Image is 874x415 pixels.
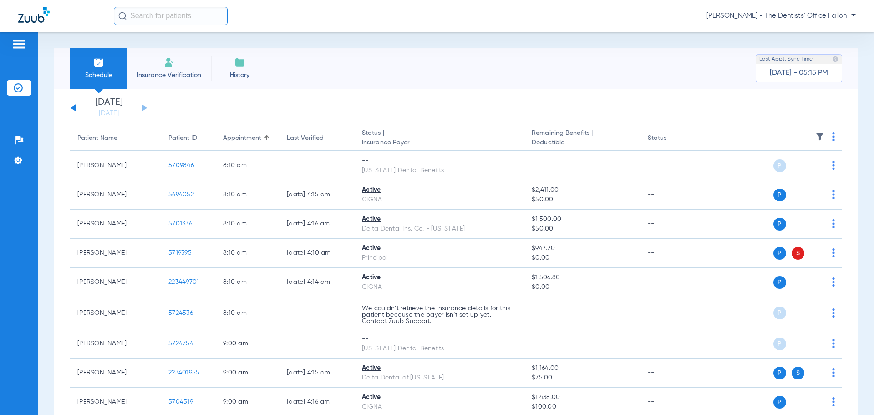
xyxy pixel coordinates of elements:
[640,126,702,151] th: Status
[168,279,199,285] span: 223449701
[216,180,279,210] td: 8:10 AM
[640,180,702,210] td: --
[279,268,355,297] td: [DATE] 4:14 AM
[828,371,874,415] iframe: Chat Widget
[81,98,136,118] li: [DATE]
[81,109,136,118] a: [DATE]
[12,39,26,50] img: hamburger-icon
[70,359,161,388] td: [PERSON_NAME]
[362,402,517,412] div: CIGNA
[18,7,50,23] img: Zuub Logo
[773,247,786,260] span: P
[168,191,194,198] span: 5694052
[355,126,524,151] th: Status |
[773,189,786,201] span: P
[532,273,633,282] span: $1,506.80
[532,340,539,347] span: --
[362,138,517,148] span: Insurance Payer
[362,224,517,234] div: Delta Dental Ins. Co. - [US_STATE]
[168,340,193,347] span: 5724754
[70,297,161,329] td: [PERSON_NAME]
[759,55,814,64] span: Last Appt. Sync Time:
[216,297,279,329] td: 8:10 AM
[168,310,193,316] span: 5724536
[77,71,120,80] span: Schedule
[832,161,835,170] img: group-dot-blue.svg
[832,248,835,257] img: group-dot-blue.svg
[532,393,633,402] span: $1,438.00
[532,162,539,169] span: --
[362,393,517,402] div: Active
[792,247,804,260] span: S
[362,185,517,195] div: Active
[279,297,355,329] td: --
[114,7,228,25] input: Search for patients
[832,190,835,199] img: group-dot-blue.svg
[532,185,633,195] span: $2,411.00
[773,367,786,379] span: P
[773,276,786,289] span: P
[362,244,517,253] div: Active
[706,11,856,20] span: [PERSON_NAME] - The Dentists' Office Fallon
[168,162,194,169] span: 5709846
[362,364,517,373] div: Active
[362,273,517,282] div: Active
[279,210,355,239] td: [DATE] 4:16 AM
[70,151,161,180] td: [PERSON_NAME]
[216,239,279,268] td: 8:10 AM
[216,329,279,359] td: 9:00 AM
[362,215,517,224] div: Active
[773,159,786,172] span: P
[70,210,161,239] td: [PERSON_NAME]
[773,338,786,350] span: P
[216,359,279,388] td: 9:00 AM
[93,57,104,68] img: Schedule
[362,195,517,205] div: CIGNA
[168,133,197,143] div: Patient ID
[532,402,633,412] span: $100.00
[168,369,199,376] span: 223401955
[362,344,517,354] div: [US_STATE] Dental Benefits
[168,220,192,227] span: 5701336
[792,367,804,379] span: S
[234,57,245,68] img: History
[70,180,161,210] td: [PERSON_NAME]
[640,151,702,180] td: --
[773,396,786,409] span: P
[70,268,161,297] td: [PERSON_NAME]
[770,68,828,77] span: [DATE] - 05:15 PM
[279,180,355,210] td: [DATE] 4:15 AM
[223,133,261,143] div: Appointment
[118,12,127,20] img: Search Icon
[640,359,702,388] td: --
[640,210,702,239] td: --
[524,126,640,151] th: Remaining Benefits |
[168,399,193,405] span: 5704519
[773,307,786,319] span: P
[532,224,633,234] span: $50.00
[70,239,161,268] td: [PERSON_NAME]
[279,329,355,359] td: --
[279,239,355,268] td: [DATE] 4:10 AM
[815,132,824,141] img: filter.svg
[640,329,702,359] td: --
[832,339,835,348] img: group-dot-blue.svg
[70,329,161,359] td: [PERSON_NAME]
[362,166,517,175] div: [US_STATE] Dental Benefits
[532,253,633,263] span: $0.00
[832,56,838,62] img: last sync help info
[218,71,261,80] span: History
[532,244,633,253] span: $947.20
[832,368,835,377] img: group-dot-blue.svg
[216,210,279,239] td: 8:10 AM
[216,268,279,297] td: 8:10 AM
[640,297,702,329] td: --
[279,359,355,388] td: [DATE] 4:15 AM
[362,334,517,344] div: --
[77,133,117,143] div: Patient Name
[168,133,208,143] div: Patient ID
[168,250,192,256] span: 5719395
[279,151,355,180] td: --
[287,133,347,143] div: Last Verified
